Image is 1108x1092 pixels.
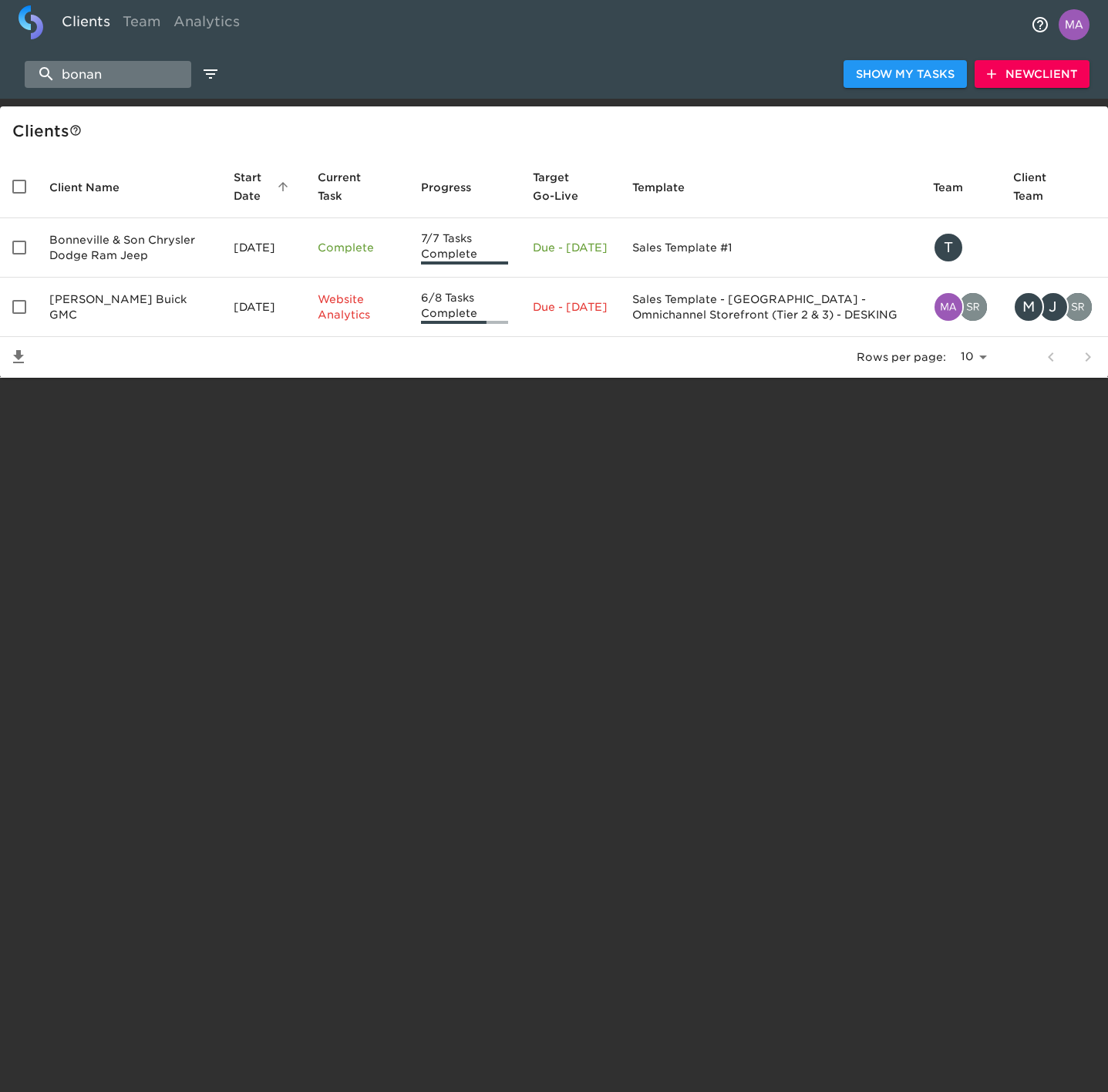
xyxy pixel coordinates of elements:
p: Complete [318,240,396,255]
span: Client Team [1013,168,1096,205]
span: Current Task [318,168,396,205]
span: Target Go-Live [533,168,608,205]
img: Profile [1059,9,1089,40]
span: New Client [987,65,1077,84]
span: Start Date [234,168,293,205]
img: Srihetha.Malgani@cdk.com [1064,293,1092,321]
td: Bonneville & Son Chrysler Dodge Ram Jeep [37,218,221,278]
p: Due - [DATE] [533,299,608,315]
span: Client Name [49,178,140,197]
img: matthew.grajales@cdk.com [935,293,962,321]
span: Calculated based on the start date and the duration of all Tasks contained in this Hub. [533,168,588,205]
span: Team [933,178,983,197]
p: Rows per page: [857,349,946,365]
td: [DATE] [221,278,305,337]
input: search [25,61,191,88]
div: tracy@roadster.com [933,232,988,263]
a: Team [116,5,167,43]
div: Client s [12,119,1102,143]
td: 6/8 Tasks Complete [409,278,520,337]
p: Due - [DATE] [533,240,608,255]
button: notifications [1022,6,1059,43]
div: J [1038,292,1069,322]
img: logo [19,5,43,39]
td: Sales Template #1 [620,218,921,278]
div: matt@bonanderauto.com, jpena@bonanderauto.com, Srihetha.Malgani@cdk.com [1013,292,1096,322]
td: 7/7 Tasks Complete [409,218,520,278]
a: Clients [56,5,116,43]
span: This is the next Task in this Hub that should be completed [318,168,376,205]
span: Progress [421,178,491,197]
button: Show My Tasks [844,60,967,89]
div: M [1013,292,1044,322]
span: Template [632,178,705,197]
td: Sales Template - [GEOGRAPHIC_DATA] - Omnichannel Storefront (Tier 2 & 3) - DESKING [620,278,921,337]
img: srihetha.malgani@cdk.com [959,293,987,321]
div: T [933,232,964,263]
div: matthew.grajales@cdk.com, srihetha.malgani@cdk.com [933,292,988,322]
p: Website Analytics [318,292,396,322]
select: rows per page [952,345,992,369]
span: Show My Tasks [856,65,955,84]
button: NewClient [975,60,1089,89]
button: edit [197,61,224,87]
svg: This is a list of all of your clients and clients shared with you [69,124,82,136]
td: [DATE] [221,218,305,278]
td: [PERSON_NAME] Buick GMC [37,278,221,337]
a: Analytics [167,5,246,43]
